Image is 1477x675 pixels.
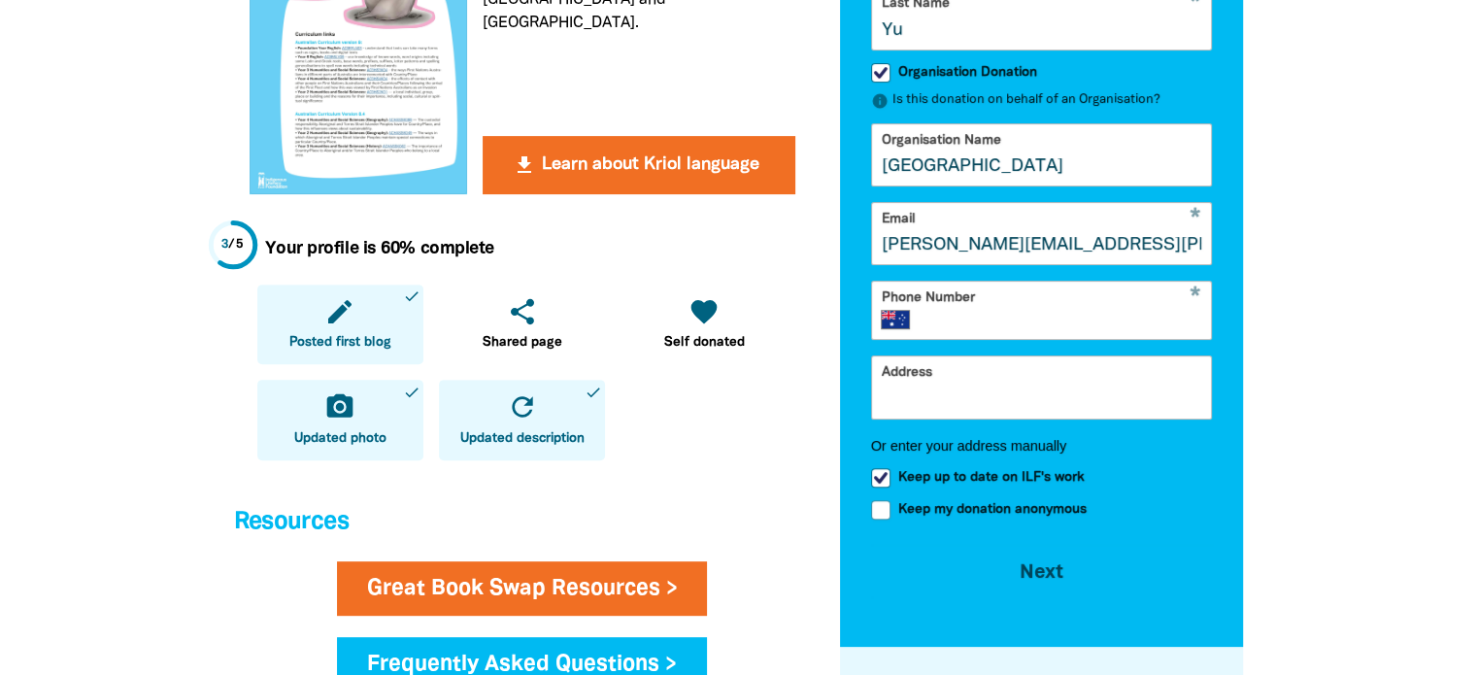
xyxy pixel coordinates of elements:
a: favoriteSelf donated [621,285,787,365]
span: Updated photo [294,429,386,449]
i: info [871,92,889,110]
a: editPosted first blogdone [257,285,423,365]
i: refresh [507,391,538,422]
strong: Your profile is 60% complete [265,241,494,256]
span: 3 [221,238,229,250]
span: Organisation Donation [898,63,1037,82]
i: Required [1190,287,1200,308]
a: refreshUpdated descriptiondone [439,380,605,460]
span: Updated description [460,429,585,449]
input: Keep up to date on ILF's work [871,468,890,488]
i: share [507,296,538,327]
span: Resources [234,511,349,533]
p: Is this donation on behalf of an Organisation? [871,91,1213,111]
span: Shared page [483,333,562,353]
span: Self donated [663,333,744,353]
button: Next [871,544,1213,596]
i: done [403,384,420,401]
button: get_app Learn about Kriol language [483,136,794,194]
i: done [403,287,420,305]
a: Great Book Swap Resources > [337,561,708,616]
input: Organisation Donation [871,63,890,83]
i: get_app [513,153,536,177]
i: favorite [688,296,720,327]
button: Or enter your address manually [871,437,1213,453]
div: / 5 [221,235,244,253]
a: shareShared page [439,285,605,365]
i: camera_alt [324,391,355,422]
i: done [585,384,602,401]
span: Keep up to date on ILF's work [898,468,1084,487]
input: Keep my donation anonymous [871,500,890,520]
a: camera_altUpdated photodone [257,380,423,460]
span: Posted first blog [289,333,391,353]
span: Keep my donation anonymous [898,500,1087,519]
i: edit [324,296,355,327]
